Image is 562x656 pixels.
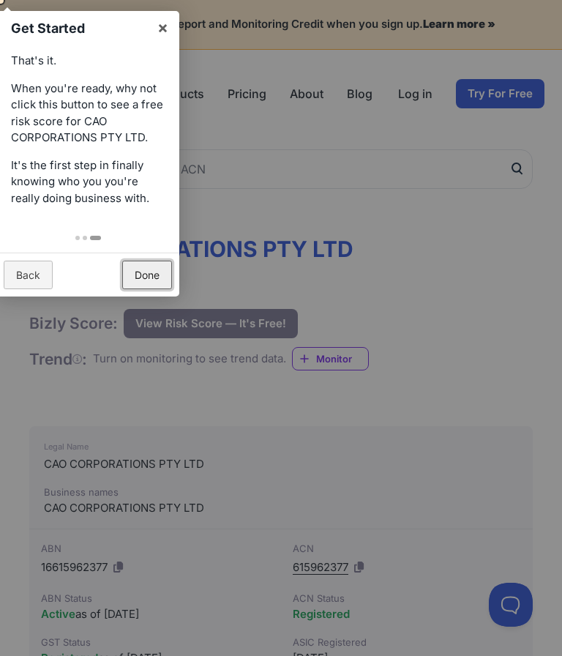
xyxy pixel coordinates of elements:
a: Done [122,261,172,289]
h1: Get Started [11,18,149,38]
p: When you're ready, why not click this button to see a free risk score for CAO CORPORATIONS PTY LTD. [11,81,165,146]
p: That's it. [11,53,165,70]
a: × [146,11,179,44]
a: Back [4,261,53,289]
p: It's the first step in finally knowing who you you're really doing business with. [11,157,165,207]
